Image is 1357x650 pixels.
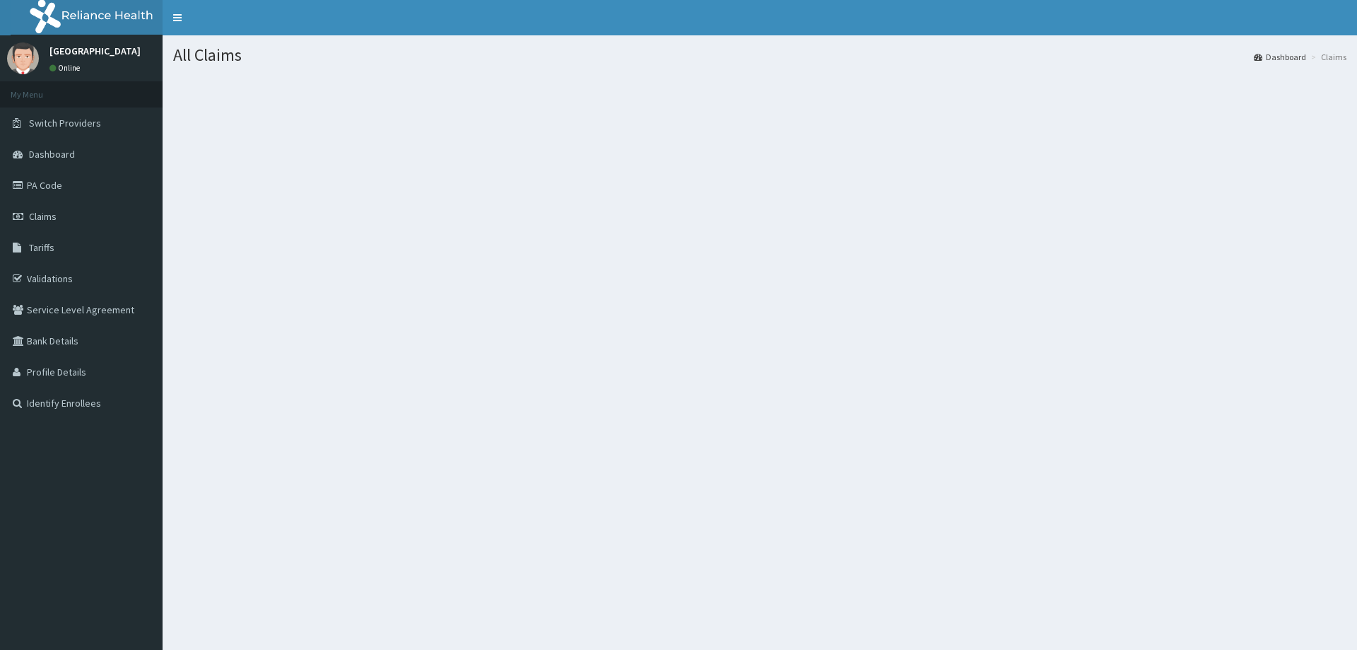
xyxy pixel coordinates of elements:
[29,210,57,223] span: Claims
[29,148,75,161] span: Dashboard
[173,46,1346,64] h1: All Claims
[1254,51,1306,63] a: Dashboard
[1308,51,1346,63] li: Claims
[49,63,83,73] a: Online
[7,42,39,74] img: User Image
[29,117,101,129] span: Switch Providers
[29,241,54,254] span: Tariffs
[49,46,141,56] p: [GEOGRAPHIC_DATA]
